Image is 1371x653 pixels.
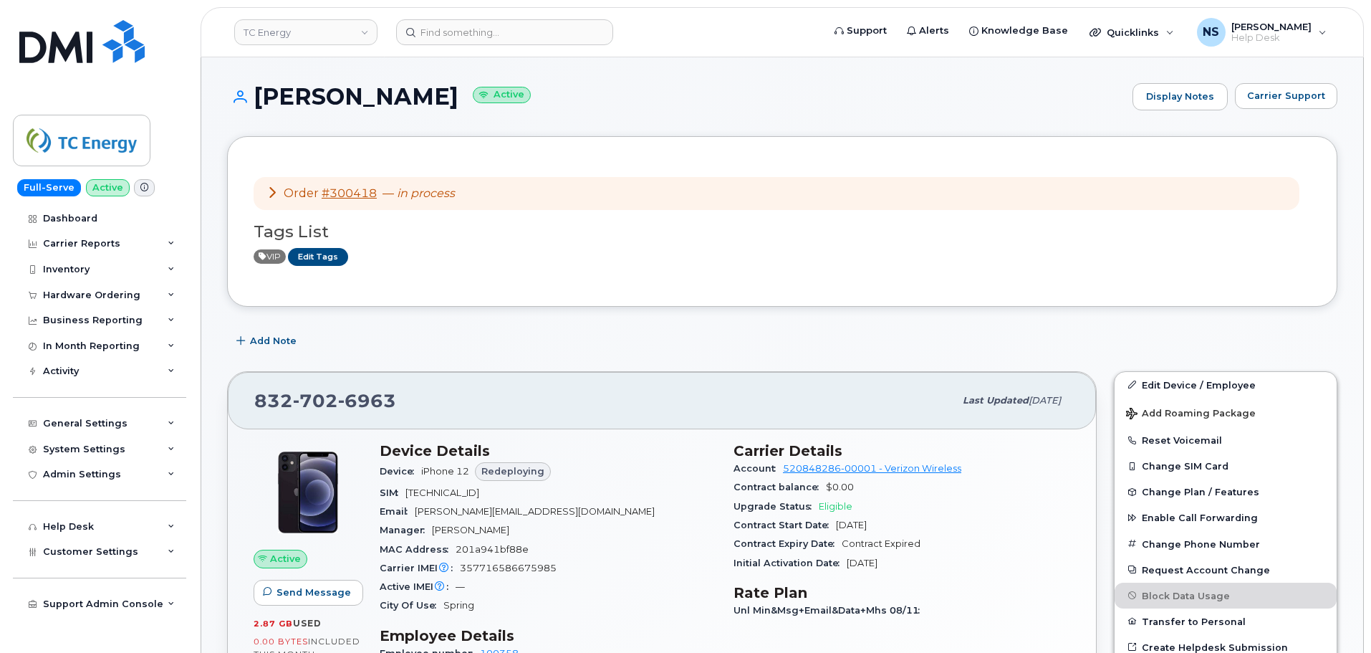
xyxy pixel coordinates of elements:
[847,558,877,568] span: [DATE]
[380,487,405,498] span: SIM
[1115,531,1337,557] button: Change Phone Number
[380,627,716,644] h3: Employee Details
[322,186,377,200] a: #300418
[733,501,819,512] span: Upgrade Status
[380,563,460,573] span: Carrier IMEI
[963,395,1029,406] span: Last updated
[270,552,301,566] span: Active
[733,558,847,568] span: Initial Activation Date
[254,619,293,629] span: 2.87 GB
[254,637,308,647] span: 0.00 Bytes
[421,466,469,477] span: iPhone 12
[733,584,1070,601] h3: Rate Plan
[383,186,455,200] span: —
[1115,427,1337,453] button: Reset Voicemail
[227,328,309,354] button: Add Note
[254,390,396,411] span: 832
[1142,513,1258,523] span: Enable Call Forwarding
[380,506,415,517] span: Email
[733,463,783,474] span: Account
[338,390,396,411] span: 6963
[1115,557,1337,583] button: Request Account Change
[842,538,920,549] span: Contract Expired
[415,506,655,517] span: [PERSON_NAME][EMAIL_ADDRESS][DOMAIN_NAME]
[733,520,836,530] span: Contract Start Date
[1115,372,1337,398] a: Edit Device / Employee
[276,586,351,599] span: Send Message
[380,581,456,592] span: Active IMEI
[836,520,867,530] span: [DATE]
[227,84,1125,109] h1: [PERSON_NAME]
[733,538,842,549] span: Contract Expiry Date
[1029,395,1061,406] span: [DATE]
[1235,83,1337,109] button: Carrier Support
[1132,83,1228,110] a: Display Notes
[1115,505,1337,530] button: Enable Call Forwarding
[380,600,443,611] span: City Of Use
[254,223,1311,241] h3: Tags List
[733,605,927,616] span: Unl Min&Msg+Email&Data+Mhs 08/11
[265,449,351,535] img: iPhone_12.jpg
[819,501,852,512] span: Eligible
[1142,487,1259,497] span: Change Plan / Features
[293,618,322,629] span: used
[380,466,421,477] span: Device
[432,525,509,535] span: [PERSON_NAME]
[460,563,557,573] span: 357716586675985
[293,390,338,411] span: 702
[288,248,348,266] a: Edit Tags
[443,600,474,611] span: Spring
[1115,479,1337,505] button: Change Plan / Features
[733,482,826,492] span: Contract balance
[1309,591,1360,642] iframe: Messenger Launcher
[481,464,544,478] span: Redeploying
[397,186,455,200] em: in process
[1126,408,1256,421] span: Add Roaming Package
[1115,453,1337,479] button: Change SIM Card
[473,87,531,103] small: Active
[254,249,286,264] span: Active
[1115,398,1337,427] button: Add Roaming Package
[733,442,1070,459] h3: Carrier Details
[456,581,465,592] span: —
[1115,583,1337,609] button: Block Data Usage
[380,525,432,535] span: Manager
[405,487,479,498] span: [TECHNICAL_ID]
[254,580,363,606] button: Send Message
[1115,609,1337,634] button: Transfer to Personal
[284,186,319,200] span: Order
[826,482,854,492] span: $0.00
[250,334,297,348] span: Add Note
[783,463,961,474] a: 520848286-00001 - Verizon Wireless
[380,544,456,555] span: MAC Address
[1247,89,1325,103] span: Carrier Support
[456,544,529,555] span: 201a941bf88e
[380,442,716,459] h3: Device Details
